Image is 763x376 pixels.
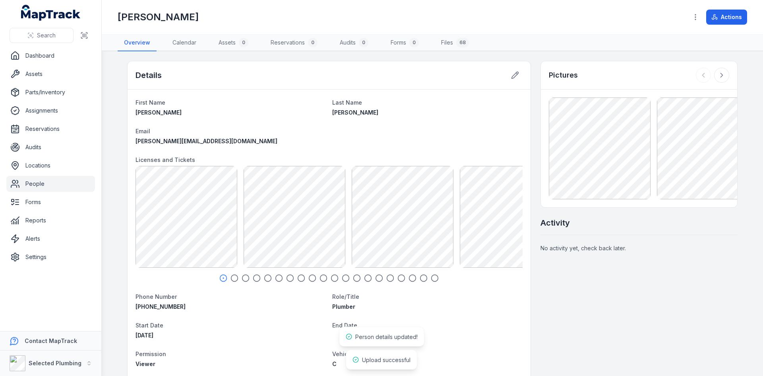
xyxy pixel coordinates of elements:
a: MapTrack [21,5,81,21]
a: People [6,176,95,192]
span: Permission [136,351,166,357]
span: Role/Title [332,293,359,300]
div: 0 [359,38,368,47]
span: Person details updated! [355,333,418,340]
div: 68 [456,38,469,47]
div: 0 [409,38,419,47]
span: Start Date [136,322,163,329]
button: Actions [706,10,747,25]
span: Upload successful [362,357,411,363]
span: No activity yet, check back later. [540,245,626,251]
a: Settings [6,249,95,265]
a: Audits0 [333,35,375,51]
span: Email [136,128,150,134]
span: [PHONE_NUMBER] [136,303,186,310]
div: 0 [308,38,318,47]
span: C [332,360,337,367]
span: [DATE] [136,332,153,339]
time: 3/23/2020, 12:00:00 AM [136,332,153,339]
span: Plumber [332,303,355,310]
h2: Details [136,70,162,81]
a: Reservations0 [264,35,324,51]
strong: Contact MapTrack [25,337,77,344]
a: Assets [6,66,95,82]
div: 0 [239,38,248,47]
button: Search [10,28,74,43]
span: End Date [332,322,357,329]
span: [PERSON_NAME] [332,109,378,116]
strong: Selected Plumbing [29,360,81,366]
span: First Name [136,99,165,106]
h1: [PERSON_NAME] [118,11,199,23]
a: Reports [6,212,95,228]
span: Licenses and Tickets [136,156,195,163]
a: Files68 [435,35,475,51]
span: Phone Number [136,293,177,300]
a: Calendar [166,35,203,51]
h2: Activity [540,217,570,228]
a: Parts/Inventory [6,84,95,100]
span: Vehicle License Category [332,351,403,357]
a: Forms0 [384,35,425,51]
span: Viewer [136,360,155,367]
a: Dashboard [6,48,95,64]
span: Search [37,31,56,39]
h3: Pictures [549,70,578,81]
a: Locations [6,158,95,173]
a: Overview [118,35,157,51]
span: [PERSON_NAME][EMAIL_ADDRESS][DOMAIN_NAME] [136,138,277,144]
span: Last Name [332,99,362,106]
a: Assignments [6,103,95,119]
a: Audits [6,139,95,155]
span: [PERSON_NAME] [136,109,182,116]
a: Assets0 [212,35,255,51]
a: Alerts [6,231,95,247]
a: Forms [6,194,95,210]
a: Reservations [6,121,95,137]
